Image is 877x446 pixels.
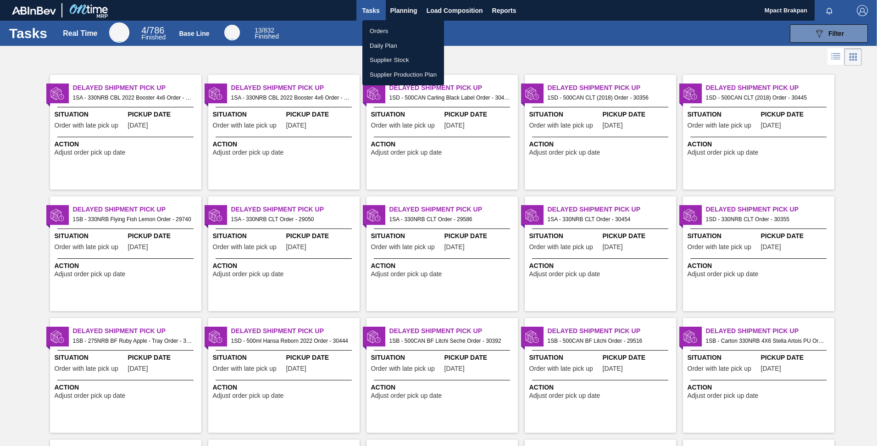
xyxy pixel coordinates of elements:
a: Orders [362,24,444,39]
a: Supplier Stock [362,53,444,67]
a: Daily Plan [362,39,444,53]
a: Supplier Production Plan [362,67,444,82]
